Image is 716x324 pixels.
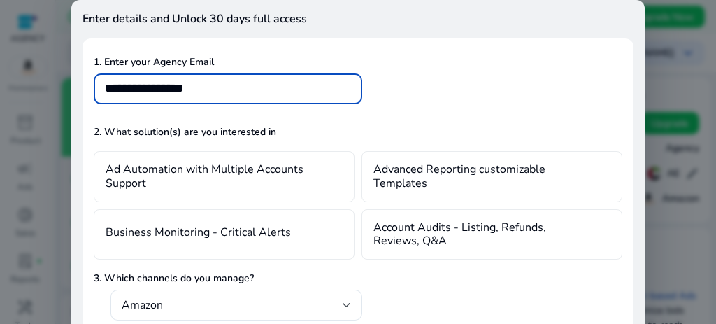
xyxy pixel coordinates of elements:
h4: Enter details and Unlock 30 days full access [83,13,633,38]
h4: Amazon [122,298,163,312]
p: 1. Enter your Agency Email [94,55,622,69]
h4: Advanced Reporting customizable Templates [373,163,584,190]
h4: Business Monitoring - Critical Alerts [106,226,291,243]
h4: Account Audits - Listing, Refunds, Reviews, Q&A [373,221,585,248]
p: 3. Which channels do you manage? [94,271,622,286]
h4: Ad Automation with Multiple Accounts Support [106,163,317,190]
p: 2. What solution(s) are you interested in [94,125,622,139]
